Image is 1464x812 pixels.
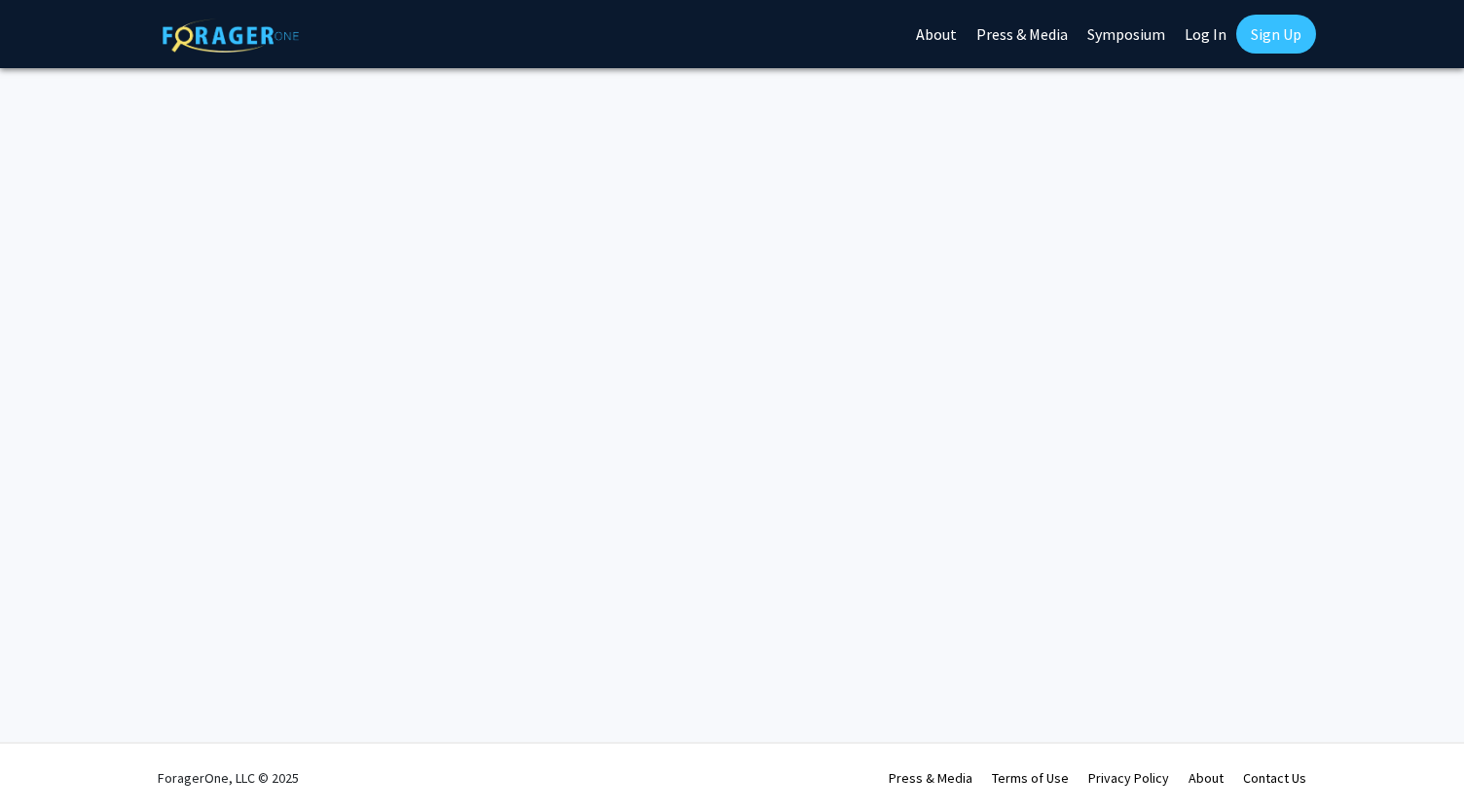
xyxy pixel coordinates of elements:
div: ForagerOne, LLC © 2025 [158,744,299,812]
a: Terms of Use [992,769,1069,787]
a: Sign Up [1236,15,1316,54]
a: Contact Us [1243,769,1306,787]
a: Press & Media [889,769,972,787]
img: ForagerOne Logo [163,18,299,53]
a: About [1189,769,1224,787]
a: Privacy Policy [1088,769,1169,787]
